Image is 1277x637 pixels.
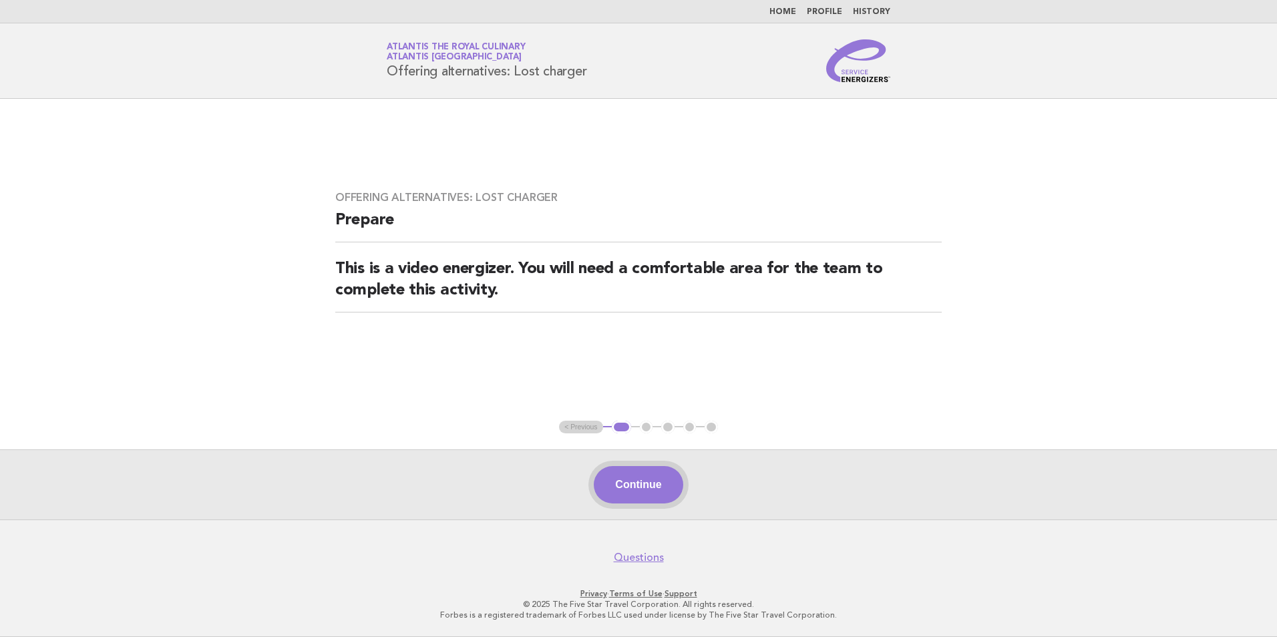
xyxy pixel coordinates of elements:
img: Service Energizers [826,39,890,82]
h2: Prepare [335,210,942,242]
a: Home [769,8,796,16]
a: Atlantis the Royal CulinaryAtlantis [GEOGRAPHIC_DATA] [387,43,525,61]
h1: Offering alternatives: Lost charger [387,43,586,78]
a: Questions [614,551,664,564]
a: Privacy [580,589,607,598]
h2: This is a video energizer. You will need a comfortable area for the team to complete this activity. [335,258,942,312]
button: Continue [594,466,683,503]
a: History [853,8,890,16]
a: Terms of Use [609,589,663,598]
span: Atlantis [GEOGRAPHIC_DATA] [387,53,522,62]
a: Support [665,589,697,598]
h3: Offering alternatives: Lost charger [335,191,942,204]
p: © 2025 The Five Star Travel Corporation. All rights reserved. [230,599,1047,610]
p: Forbes is a registered trademark of Forbes LLC used under license by The Five Star Travel Corpora... [230,610,1047,620]
p: · · [230,588,1047,599]
a: Profile [807,8,842,16]
button: 1 [612,421,631,434]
